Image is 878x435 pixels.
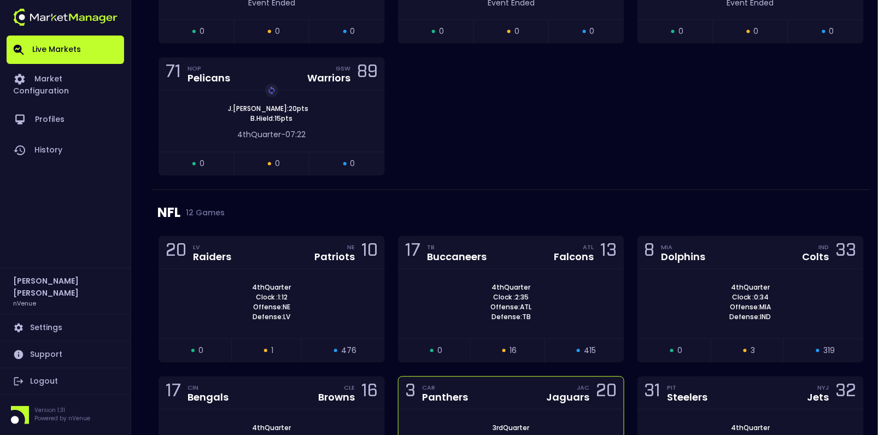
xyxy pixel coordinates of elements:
div: IND [819,243,829,252]
span: 0 [754,26,759,38]
div: Raiders [193,252,231,262]
div: Steelers [668,393,708,403]
span: Defense: IND [727,313,775,322]
a: Support [7,342,124,368]
h3: nVenue [13,299,36,307]
span: Offense: ATL [487,303,535,313]
a: History [7,135,124,166]
span: 0 [678,26,683,38]
a: Logout [7,368,124,395]
span: 415 [584,345,596,357]
div: GSW [336,64,350,73]
div: 20 [166,243,186,263]
div: 71 [166,64,181,84]
span: 0 [350,26,355,38]
div: PIT [668,384,708,392]
div: 89 [357,64,378,84]
span: 16 [510,345,517,357]
p: Version 1.31 [34,406,90,414]
p: Powered by nVenue [34,414,90,422]
span: Clock : 0:34 [729,293,772,303]
div: Buccaneers [427,252,487,262]
a: Profiles [7,104,124,135]
div: CAR [422,384,468,392]
div: Panthers [422,393,468,403]
span: - [281,130,285,140]
div: NFL [157,190,865,236]
div: CLE [344,384,355,392]
span: 4th Quarter [728,424,773,433]
div: TB [427,243,487,252]
span: 0 [439,26,444,38]
div: Falcons [554,252,594,262]
div: LV [193,243,231,252]
div: Version 1.31Powered by nVenue [7,406,124,424]
span: 4th Quarter [249,424,294,433]
div: 17 [405,243,420,263]
span: 0 [350,158,355,170]
span: 0 [200,158,204,170]
a: Live Markets [7,36,124,64]
span: 0 [590,26,595,38]
span: 1 [271,345,273,357]
div: 17 [166,383,181,403]
div: Jets [807,393,829,403]
span: 3 [751,345,755,357]
div: MIA [662,243,706,252]
span: 12 Games [180,209,225,217]
span: 0 [829,26,834,38]
div: 13 [601,243,617,263]
div: CIN [188,384,229,392]
span: J . [PERSON_NAME] : 20 pts [225,104,312,114]
span: B . Hield : 15 pts [247,114,296,124]
span: 4th Quarter [728,283,773,293]
span: 319 [823,345,835,357]
div: 31 [645,383,661,403]
div: ATL [583,243,594,252]
img: logo [13,9,118,26]
span: 4th Quarter [488,283,534,293]
div: 8 [645,243,655,263]
div: NYJ [818,384,829,392]
span: 0 [514,26,519,38]
span: 4th Quarter [249,283,294,293]
span: Defense: LV [249,313,294,322]
div: Colts [803,252,829,262]
div: JAC [577,384,590,392]
div: Warriors [307,74,350,84]
span: Clock : 2:35 [490,293,532,303]
span: 0 [437,345,442,357]
div: 20 [596,383,617,403]
span: 0 [198,345,203,357]
span: 07:22 [285,130,306,140]
div: NE [347,243,355,252]
div: Jaguars [547,393,590,403]
div: 3 [405,383,415,403]
span: 0 [275,158,280,170]
span: 476 [341,345,356,357]
span: Defense: TB [488,313,534,322]
div: Patriots [314,252,355,262]
span: Offense: MIA [727,303,774,313]
div: Bengals [188,393,229,403]
span: 0 [200,26,204,38]
span: 0 [275,26,280,38]
div: Browns [318,393,355,403]
span: 0 [677,345,682,357]
span: 3rd Quarter [489,424,532,433]
div: 10 [361,243,378,263]
div: Pelicans [188,74,230,84]
div: NOP [188,64,230,73]
div: 33 [836,243,857,263]
a: Settings [7,315,124,341]
h2: [PERSON_NAME] [PERSON_NAME] [13,275,118,299]
span: Offense: NE [250,303,294,313]
div: 16 [361,383,378,403]
div: 32 [836,383,857,403]
a: Market Configuration [7,64,124,104]
span: Clock : 1:12 [253,293,291,303]
div: Dolphins [662,252,706,262]
img: replayImg [267,86,276,95]
span: 4th Quarter [237,130,281,140]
